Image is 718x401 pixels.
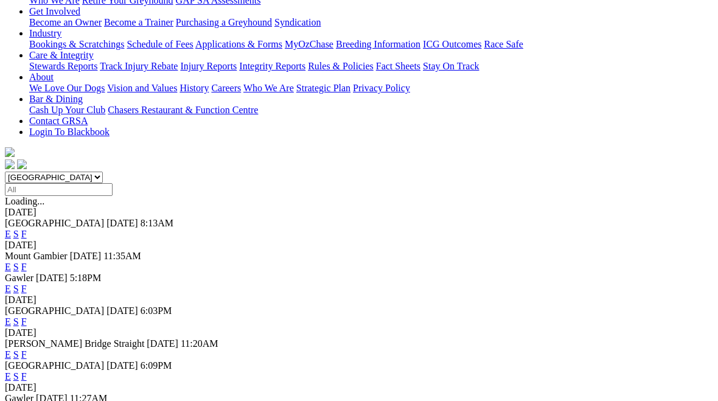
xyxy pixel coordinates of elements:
a: Purchasing a Greyhound [176,17,272,27]
img: facebook.svg [5,159,15,169]
a: E [5,349,11,360]
a: F [21,371,27,382]
span: Loading... [5,196,44,206]
a: MyOzChase [285,39,333,49]
a: F [21,262,27,272]
a: Bar & Dining [29,94,83,104]
div: [DATE] [5,327,713,338]
span: [GEOGRAPHIC_DATA] [5,360,104,371]
a: Applications & Forms [195,39,282,49]
input: Select date [5,183,113,196]
a: Chasers Restaurant & Function Centre [108,105,258,115]
a: S [13,229,19,239]
div: [DATE] [5,295,713,305]
a: ICG Outcomes [423,39,481,49]
a: E [5,371,11,382]
span: [DATE] [106,360,138,371]
a: Breeding Information [336,39,420,49]
div: [DATE] [5,382,713,393]
span: 6:09PM [141,360,172,371]
a: Track Injury Rebate [100,61,178,71]
a: Syndication [274,17,321,27]
div: About [29,83,713,94]
a: F [21,349,27,360]
span: [DATE] [147,338,178,349]
a: Contact GRSA [29,116,88,126]
a: Integrity Reports [239,61,305,71]
a: History [179,83,209,93]
span: 6:03PM [141,305,172,316]
a: Become a Trainer [104,17,173,27]
a: E [5,284,11,294]
span: [DATE] [106,305,138,316]
a: F [21,229,27,239]
a: F [21,284,27,294]
div: [DATE] [5,240,713,251]
a: Schedule of Fees [127,39,193,49]
span: Gawler [5,273,33,283]
div: Care & Integrity [29,61,713,72]
a: Cash Up Your Club [29,105,105,115]
span: 11:35AM [103,251,141,261]
div: Get Involved [29,17,713,28]
span: [GEOGRAPHIC_DATA] [5,218,104,228]
span: 11:20AM [181,338,218,349]
a: S [13,349,19,360]
a: Bookings & Scratchings [29,39,124,49]
a: Stewards Reports [29,61,97,71]
div: Industry [29,39,713,50]
a: We Love Our Dogs [29,83,105,93]
a: Privacy Policy [353,83,410,93]
a: Who We Are [243,83,294,93]
a: Race Safe [484,39,523,49]
a: Industry [29,28,61,38]
a: F [21,316,27,327]
a: Stay On Track [423,61,479,71]
div: [DATE] [5,207,713,218]
span: Mount Gambier [5,251,68,261]
a: Care & Integrity [29,50,94,60]
span: [GEOGRAPHIC_DATA] [5,305,104,316]
a: Injury Reports [180,61,237,71]
a: Fact Sheets [376,61,420,71]
span: [DATE] [70,251,102,261]
span: [PERSON_NAME] Bridge Straight [5,338,144,349]
img: twitter.svg [17,159,27,169]
div: Bar & Dining [29,105,713,116]
a: Get Involved [29,6,80,16]
a: Vision and Values [107,83,177,93]
a: Strategic Plan [296,83,350,93]
img: logo-grsa-white.png [5,147,15,157]
a: E [5,262,11,272]
span: [DATE] [36,273,68,283]
a: S [13,371,19,382]
a: About [29,72,54,82]
a: E [5,316,11,327]
a: Rules & Policies [308,61,374,71]
a: Careers [211,83,241,93]
a: S [13,316,19,327]
a: Login To Blackbook [29,127,110,137]
a: S [13,284,19,294]
a: E [5,229,11,239]
span: 5:18PM [70,273,102,283]
a: Become an Owner [29,17,102,27]
a: S [13,262,19,272]
span: 8:13AM [141,218,173,228]
span: [DATE] [106,218,138,228]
